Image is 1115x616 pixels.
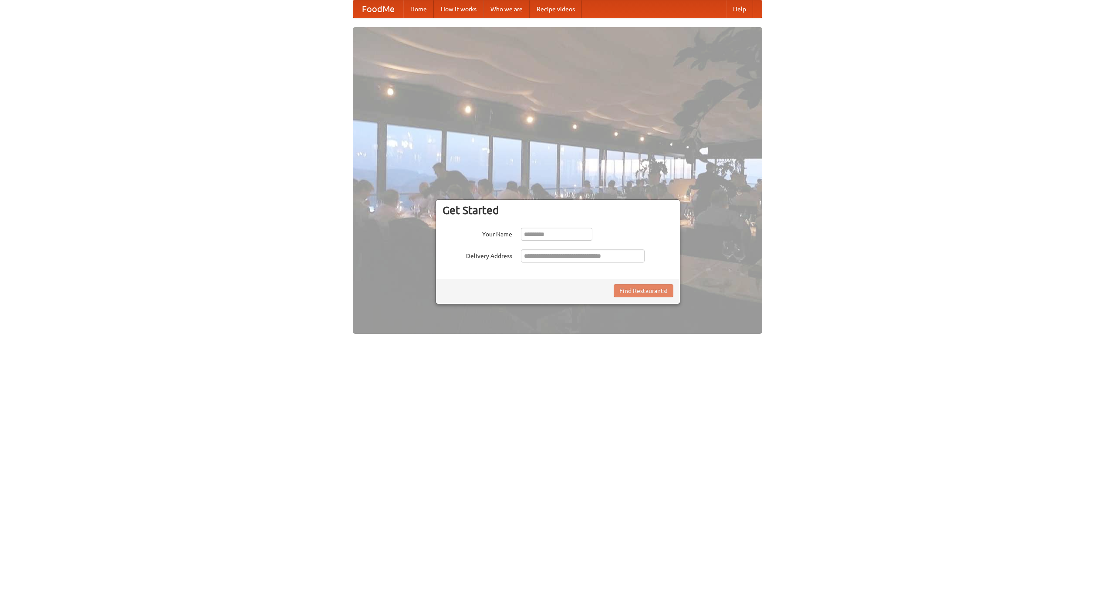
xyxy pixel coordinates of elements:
button: Find Restaurants! [614,284,673,297]
label: Delivery Address [443,249,512,260]
h3: Get Started [443,204,673,217]
a: Who we are [483,0,530,18]
a: Help [726,0,753,18]
a: FoodMe [353,0,403,18]
label: Your Name [443,228,512,239]
a: How it works [434,0,483,18]
a: Recipe videos [530,0,582,18]
a: Home [403,0,434,18]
